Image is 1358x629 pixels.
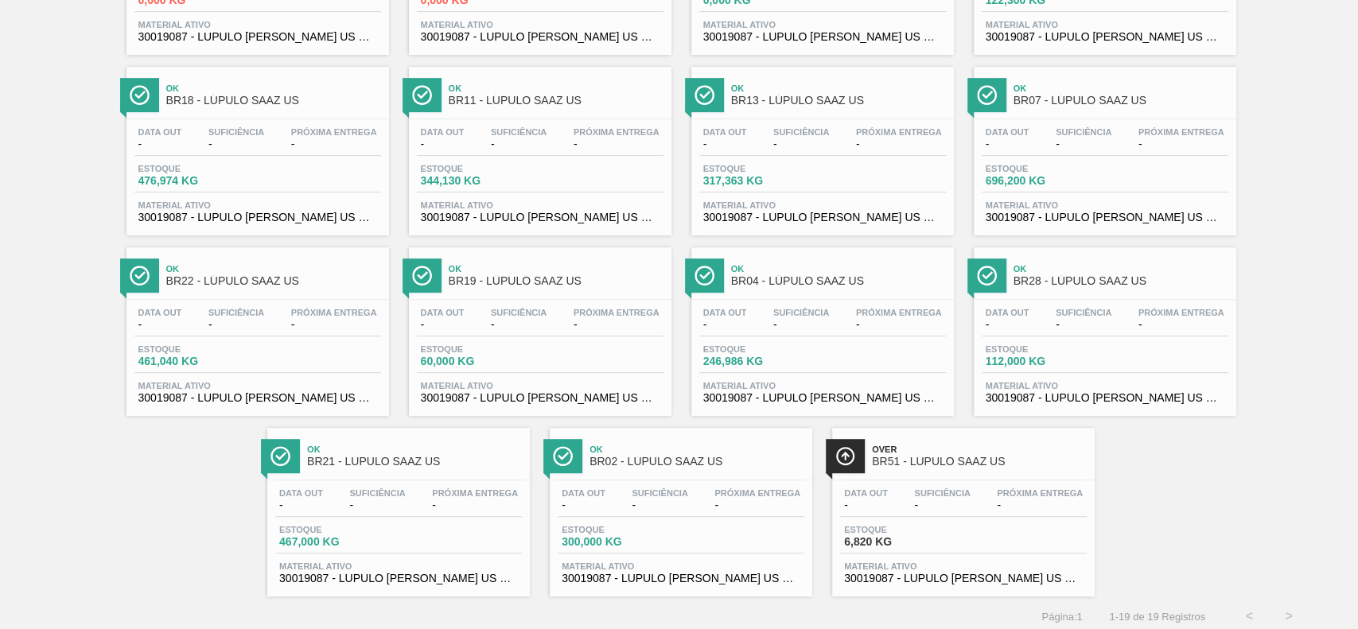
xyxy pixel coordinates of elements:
[574,319,660,331] span: -
[432,499,518,511] span: -
[421,175,532,187] span: 344,130 KG
[421,344,532,354] span: Estoque
[962,55,1244,235] a: ÍconeOkBR07 - LÚPULO SAAZ USData out-Suficiência-Próxima Entrega-Estoque696,200 KGMaterial ativo3...
[986,127,1029,137] span: Data out
[1014,83,1228,93] span: Ok
[138,200,377,210] span: Material ativo
[986,381,1224,390] span: Material ativo
[986,20,1224,29] span: Material ativo
[703,319,747,331] span: -
[714,499,800,511] span: -
[1056,319,1111,331] span: -
[208,127,264,137] span: Suficiência
[279,561,518,571] span: Material ativo
[844,536,955,548] span: 6,820 KG
[703,381,942,390] span: Material ativo
[562,499,605,511] span: -
[914,499,970,511] span: -
[977,266,997,285] img: Ícone
[208,308,264,317] span: Suficiência
[986,31,1224,43] span: 30019087 - LUPULO REG SAAZ US PELLET HOSPTEINER
[562,525,673,534] span: Estoque
[590,456,804,468] span: BR02 - LÚPULO SAAZ US
[1014,275,1228,287] span: BR28 - LÚPULO SAAZ US
[115,235,397,416] a: ÍconeOkBR22 - LÚPULO SAAZ USData out-Suficiência-Próxima Entrega-Estoque461,040 KGMaterial ativo3...
[279,499,323,511] span: -
[166,275,381,287] span: BR22 - LÚPULO SAAZ US
[538,416,820,596] a: ÍconeOkBR02 - LÚPULO SAAZ USData out-Suficiência-Próxima Entrega-Estoque300,000 KGMaterial ativo3...
[1138,138,1224,150] span: -
[714,488,800,498] span: Próxima Entrega
[703,308,747,317] span: Data out
[291,319,377,331] span: -
[432,488,518,498] span: Próxima Entrega
[679,235,962,416] a: ÍconeOkBR04 - LÚPULO SAAZ USData out-Suficiência-Próxima Entrega-Estoque246,986 KGMaterial ativo3...
[166,95,381,107] span: BR18 - LÚPULO SAAZ US
[279,525,391,534] span: Estoque
[491,319,547,331] span: -
[574,127,660,137] span: Próxima Entrega
[695,85,714,105] img: Ícone
[138,31,377,43] span: 30019087 - LUPULO REG SAAZ US PELLET HOSPTEINER
[986,175,1097,187] span: 696,200 KG
[632,499,687,511] span: -
[856,319,942,331] span: -
[138,355,250,367] span: 461,040 KG
[986,319,1029,331] span: -
[1107,611,1205,623] span: 1 - 19 de 19 Registros
[138,319,182,331] span: -
[138,175,250,187] span: 476,974 KG
[773,127,829,137] span: Suficiência
[679,55,962,235] a: ÍconeOkBR13 - LÚPULO SAAZ USData out-Suficiência-Próxima Entrega-Estoque317,363 KGMaterial ativo3...
[270,446,290,466] img: Ícone
[731,83,946,93] span: Ok
[703,344,815,354] span: Estoque
[773,308,829,317] span: Suficiência
[844,525,955,534] span: Estoque
[856,308,942,317] span: Próxima Entrega
[1056,138,1111,150] span: -
[997,488,1083,498] span: Próxima Entrega
[574,138,660,150] span: -
[856,138,942,150] span: -
[986,392,1224,404] span: 30019087 - LUPULO REG SAAZ US PELLET HOSPTEINER
[349,499,405,511] span: -
[703,392,942,404] span: 30019087 - LUPULO REG SAAZ US PELLET HOSPTEINER
[562,573,800,584] span: 30019087 - LUPULO REG SAAZ US PELLET HOSPTEINER
[138,308,182,317] span: Data out
[731,275,946,287] span: BR04 - LÚPULO SAAZ US
[1014,95,1228,107] span: BR07 - LÚPULO SAAZ US
[773,138,829,150] span: -
[279,536,391,548] span: 467,000 KG
[421,212,660,223] span: 30019087 - LUPULO REG SAAZ US PELLET HOSPTEINER
[412,85,432,105] img: Ícone
[1014,264,1228,274] span: Ok
[421,319,465,331] span: -
[166,264,381,274] span: Ok
[421,381,660,390] span: Material ativo
[279,488,323,498] span: Data out
[703,31,942,43] span: 30019087 - LUPULO REG SAAZ US PELLET HOSPTEINER
[553,446,573,466] img: Ícone
[1138,308,1224,317] span: Próxima Entrega
[844,573,1083,584] span: 30019087 - LUPULO REG SAAZ US PELLET HOSPTEINER
[703,355,815,367] span: 246,986 KG
[562,561,800,571] span: Material ativo
[872,445,1087,454] span: Over
[703,200,942,210] span: Material ativo
[208,138,264,150] span: -
[421,31,660,43] span: 30019087 - LUPULO REG SAAZ US PELLET HOSPTEINER
[412,266,432,285] img: Ícone
[491,138,547,150] span: -
[291,138,377,150] span: -
[986,355,1097,367] span: 112,000 KG
[986,344,1097,354] span: Estoque
[562,488,605,498] span: Data out
[590,445,804,454] span: Ok
[1056,127,1111,137] span: Suficiência
[562,536,673,548] span: 300,000 KG
[574,308,660,317] span: Próxima Entrega
[291,308,377,317] span: Próxima Entrega
[307,456,522,468] span: BR21 - LÚPULO SAAZ US
[1138,319,1224,331] span: -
